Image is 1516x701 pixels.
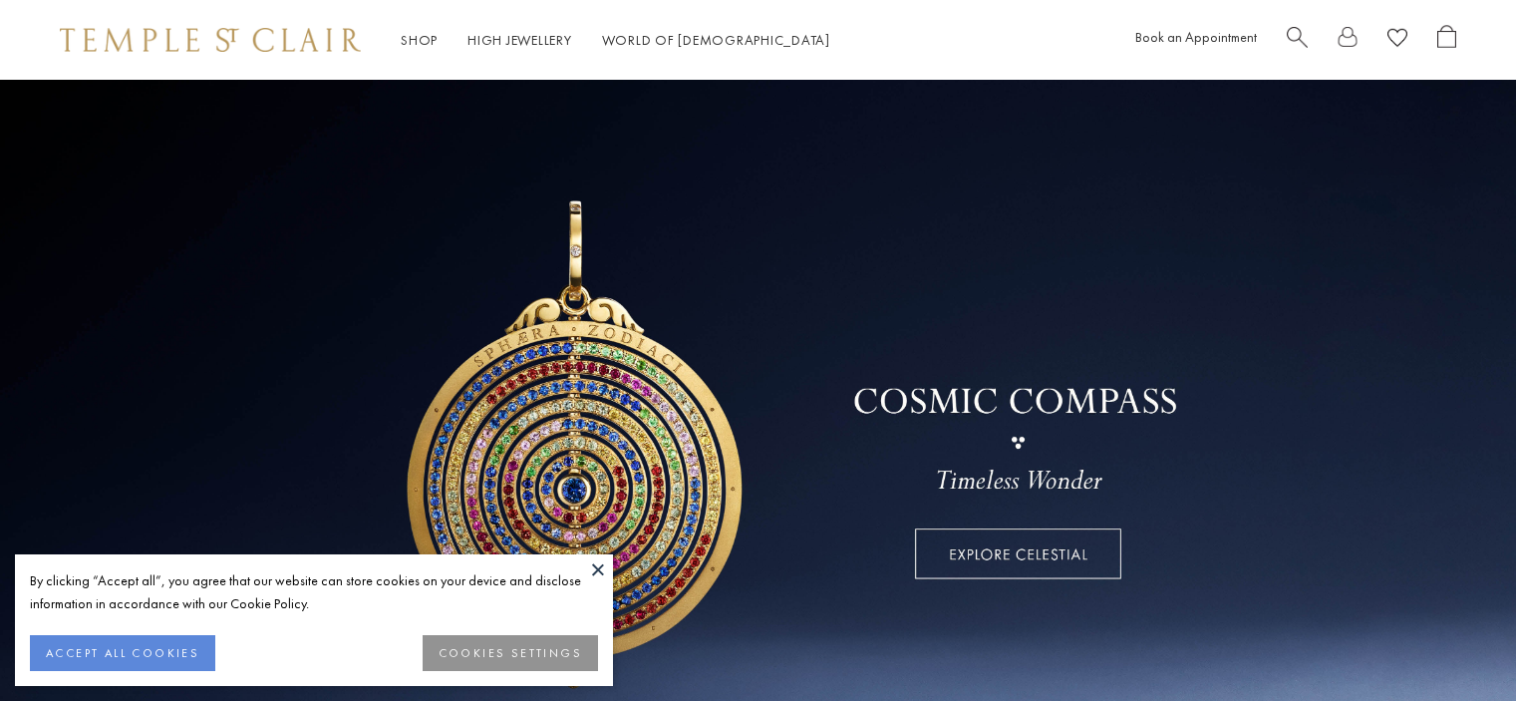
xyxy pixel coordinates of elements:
img: Temple St. Clair [60,28,361,52]
button: ACCEPT ALL COOKIES [30,635,215,671]
div: By clicking “Accept all”, you agree that our website can store cookies on your device and disclos... [30,569,598,615]
a: High JewelleryHigh Jewellery [467,31,572,49]
a: View Wishlist [1387,25,1407,56]
button: COOKIES SETTINGS [423,635,598,671]
a: Book an Appointment [1135,28,1257,46]
a: World of [DEMOGRAPHIC_DATA]World of [DEMOGRAPHIC_DATA] [602,31,830,49]
a: Open Shopping Bag [1437,25,1456,56]
a: Search [1287,25,1308,56]
a: ShopShop [401,31,438,49]
nav: Main navigation [401,28,830,53]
